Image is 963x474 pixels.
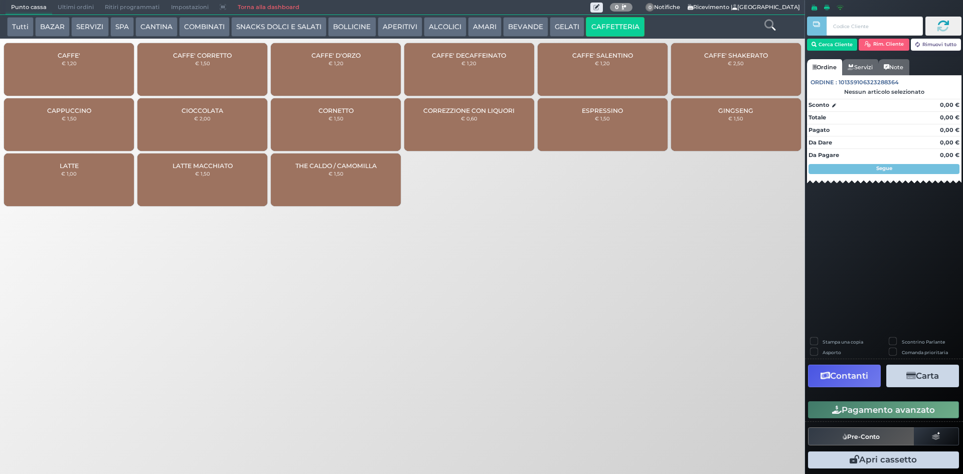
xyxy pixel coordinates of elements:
small: € 0,60 [461,115,477,121]
small: € 1,50 [329,171,344,177]
small: € 1,20 [329,60,344,66]
small: € 1,20 [62,60,77,66]
span: LATTE MACCHIATO [173,162,233,170]
button: SERVIZI [71,17,108,37]
button: Cerca Cliente [807,39,858,51]
a: Note [878,59,909,75]
strong: 0,00 € [940,114,959,121]
span: Punto cassa [6,1,52,15]
button: Tutti [7,17,34,37]
button: BOLLICINE [328,17,376,37]
span: CORREZZIONE CON LIQUORI [423,107,515,114]
input: Codice Cliente [827,17,922,36]
b: 0 [615,4,619,11]
button: BEVANDE [503,17,548,37]
button: COMBINATI [179,17,230,37]
button: Pagamento avanzato [808,401,959,418]
div: Nessun articolo selezionato [807,88,961,95]
span: CORNETTO [318,107,354,114]
strong: Da Dare [809,139,832,146]
a: Ordine [807,59,842,75]
span: LATTE [60,162,79,170]
span: CAFFE' SHAKERATO [704,52,768,59]
button: SPA [110,17,134,37]
button: Rim. Cliente [859,39,909,51]
span: ESPRESSINO [582,107,623,114]
button: APERITIVI [378,17,422,37]
small: € 1,50 [62,115,77,121]
button: ALCOLICI [424,17,466,37]
strong: 0,00 € [940,126,959,133]
small: € 1,20 [461,60,476,66]
span: Impostazioni [166,1,214,15]
span: THE CALDO / CAMOMILLA [295,162,377,170]
label: Scontrino Parlante [902,339,945,345]
button: SNACKS DOLCI E SALATI [231,17,327,37]
strong: Segue [876,165,892,172]
strong: 0,00 € [940,101,959,108]
button: Apri cassetto [808,451,959,468]
a: Servizi [842,59,878,75]
span: CIOCCOLATA [182,107,223,114]
small: € 1,50 [728,115,743,121]
span: CAFFE' CORRETTO [173,52,232,59]
span: Ultimi ordini [52,1,99,15]
strong: 0,00 € [940,151,959,159]
button: Rimuovi tutto [911,39,961,51]
strong: 0,00 € [940,139,959,146]
strong: Sconto [809,101,829,109]
button: CAFFETTERIA [586,17,644,37]
button: GELATI [550,17,584,37]
button: Pre-Conto [808,427,914,445]
strong: Totale [809,114,826,121]
label: Stampa una copia [823,339,863,345]
a: Torna alla dashboard [232,1,304,15]
button: CANTINA [135,17,178,37]
small: € 2,50 [728,60,744,66]
span: CAFFE' SALENTINO [572,52,633,59]
span: 0 [646,3,655,12]
span: 101359106323288364 [839,78,899,87]
span: CAPPUCCINO [47,107,91,114]
small: € 1,50 [195,171,210,177]
small: € 1,50 [329,115,344,121]
button: Carta [886,365,959,387]
label: Comanda prioritaria [902,349,948,356]
small: € 1,00 [61,171,77,177]
span: Ordine : [811,78,837,87]
button: Contanti [808,365,881,387]
span: CAFFE' DECAFFEINATO [432,52,506,59]
span: GINGSENG [718,107,753,114]
small: € 1,50 [195,60,210,66]
strong: Da Pagare [809,151,839,159]
button: BAZAR [35,17,70,37]
label: Asporto [823,349,841,356]
span: Ritiri programmati [99,1,165,15]
span: CAFFE' D'ORZO [311,52,361,59]
button: AMARI [468,17,502,37]
small: € 1,20 [595,60,610,66]
strong: Pagato [809,126,830,133]
small: € 2,00 [194,115,211,121]
small: € 1,50 [595,115,610,121]
span: CAFFE' [58,52,80,59]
